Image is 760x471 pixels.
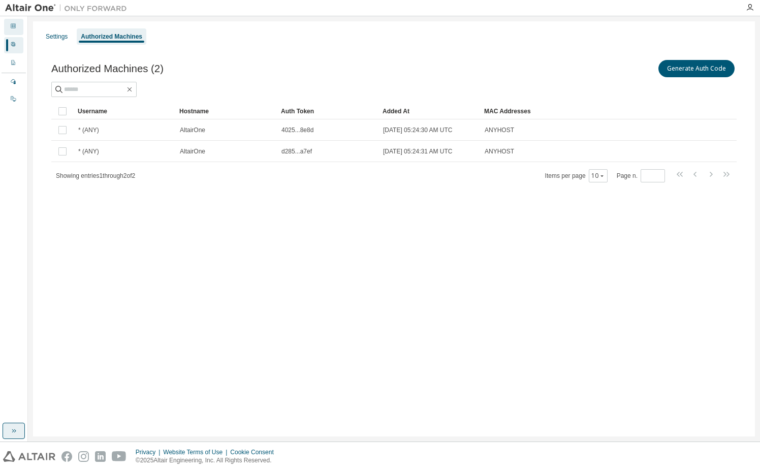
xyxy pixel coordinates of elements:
div: Username [78,103,171,119]
span: Page n. [617,169,665,182]
div: Added At [383,103,476,119]
div: Managed [4,74,23,90]
span: * (ANY) [78,126,99,134]
span: [DATE] 05:24:30 AM UTC [383,126,453,134]
span: Showing entries 1 through 2 of 2 [56,172,135,179]
p: © 2025 Altair Engineering, Inc. All Rights Reserved. [136,456,280,465]
div: Auth Token [281,103,374,119]
span: Items per page [545,169,608,182]
img: Altair One [5,3,132,13]
span: AltairOne [180,147,205,155]
span: ANYHOST [485,147,514,155]
div: Hostname [179,103,273,119]
span: 4025...8e8d [281,126,313,134]
div: Privacy [136,448,163,456]
img: instagram.svg [78,451,89,462]
div: Company Profile [4,55,23,72]
div: Settings [46,33,68,41]
img: altair_logo.svg [3,451,55,462]
img: linkedin.svg [95,451,106,462]
span: ANYHOST [485,126,514,134]
div: User Profile [4,37,23,53]
span: * (ANY) [78,147,99,155]
img: facebook.svg [61,451,72,462]
button: Generate Auth Code [658,60,735,77]
div: Cookie Consent [230,448,279,456]
div: Website Terms of Use [163,448,230,456]
span: d285...a7ef [281,147,312,155]
div: Dashboard [4,19,23,35]
span: Authorized Machines (2) [51,63,164,75]
img: youtube.svg [112,451,126,462]
div: On Prem [4,91,23,108]
span: AltairOne [180,126,205,134]
div: Authorized Machines [81,33,142,41]
button: 10 [591,172,605,180]
span: [DATE] 05:24:31 AM UTC [383,147,453,155]
div: MAC Addresses [484,103,630,119]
